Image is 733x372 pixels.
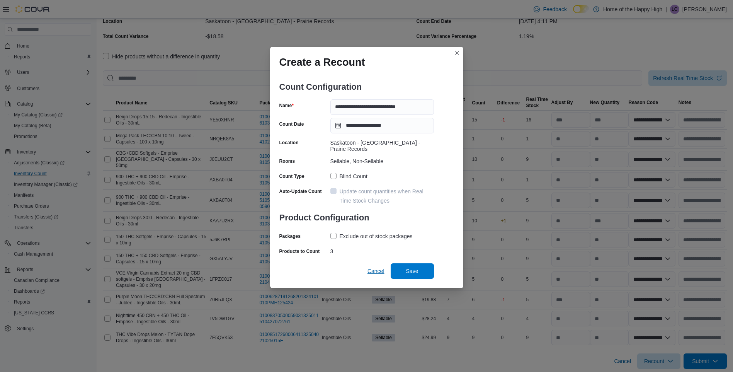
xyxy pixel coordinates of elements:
label: Packages [279,233,301,239]
label: Location [279,140,299,146]
label: Rooms [279,158,295,164]
label: Products to Count [279,248,320,254]
span: Save [406,267,418,275]
h3: Product Configuration [279,205,434,230]
div: Exclude out of stock packages [340,232,413,241]
div: Saskatoon - [GEOGRAPHIC_DATA] - Prairie Records [330,137,434,152]
button: Closes this modal window [452,48,462,58]
label: Auto-Update Count [279,188,322,195]
label: Name [279,102,294,109]
label: Count Date [279,121,304,127]
button: Save [391,263,434,279]
label: Count Type [279,173,304,179]
div: Update count quantities when Real Time Stock Changes [340,187,434,205]
h1: Create a Recount [279,56,365,68]
div: 3 [330,245,434,254]
input: Press the down key to open a popover containing a calendar. [330,118,434,133]
div: Blind Count [340,172,367,181]
div: Sellable, Non-Sellable [330,155,434,164]
h3: Count Configuration [279,75,434,99]
button: Cancel [364,263,388,279]
span: Cancel [367,267,384,275]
